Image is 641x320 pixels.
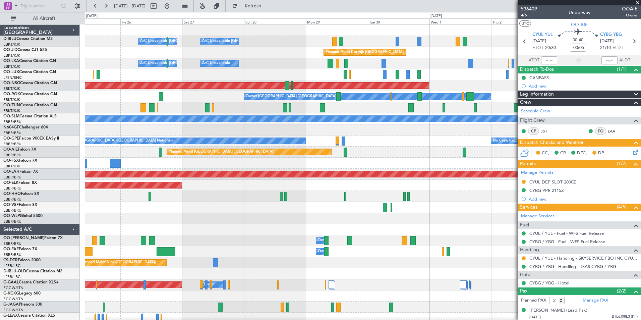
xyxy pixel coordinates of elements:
span: Owner [622,12,638,18]
span: 20:30 [545,45,556,51]
span: ETOT [532,45,543,51]
a: D-IBLU-OLDCessna Citation M2 [3,269,62,273]
div: Mon 29 [306,18,367,24]
a: G-LEAXCessna Citation XLS [3,314,55,318]
span: OO-HHO [3,192,21,196]
span: OO-ZUN [3,103,20,107]
div: Thu 25 [59,18,120,24]
span: Refresh [239,4,267,8]
span: [DATE] - [DATE] [114,3,145,9]
span: OO-JID [3,48,17,52]
span: G-LEAX [3,314,18,318]
a: G-GAALCessna Citation XLS+ [3,280,59,284]
span: OOAIE [622,5,638,12]
span: [DATE] [532,38,546,45]
a: D-IBLUCessna Citation M2 [3,37,53,41]
a: EBBR/BRU [3,197,21,202]
div: Underway [569,9,590,16]
a: EBKT/KJK [3,86,20,91]
div: [PERSON_NAME] (Lead Pax) [529,307,587,314]
span: Dispatch To-Dos [520,66,554,73]
div: Owner Melsbroek Air Base [318,235,363,246]
span: G-GAAL [3,280,19,284]
a: OO-AIEFalcon 7X [3,148,36,152]
div: Thu 2 [491,18,553,24]
span: OO-FAE [3,247,19,251]
div: A/C Unavailable [GEOGRAPHIC_DATA] ([GEOGRAPHIC_DATA] National) [140,58,265,68]
div: Planned Maint Nice ([GEOGRAPHIC_DATA]) [81,258,156,268]
a: EBBR/BRU [3,219,21,224]
a: G-KGKGLegacy 600 [3,291,41,296]
a: EGGW/LTN [3,297,23,302]
input: Trip Number [20,1,59,11]
a: CYBG / YBG - Handling - TSAS CYBG / YBG [529,264,616,269]
a: CYBG / YBG - Hotel [529,280,569,286]
span: G-JAGA [3,303,19,307]
a: EBBR/BRU [3,252,21,257]
span: Permits [520,160,536,168]
div: FO [595,127,606,135]
span: D-IBLU [3,37,16,41]
span: OO-GPE [3,137,19,141]
a: EBKT/KJK [3,64,20,69]
span: OO-VSF [3,203,19,207]
div: Wed 1 [429,18,491,24]
span: OO-[PERSON_NAME] [3,236,44,240]
span: OO-NSG [3,81,20,85]
div: Planned Maint [GEOGRAPHIC_DATA] ([GEOGRAPHIC_DATA]) [169,147,274,157]
a: OO-LAHFalcon 7X [3,170,38,174]
a: EBBR/BRU [3,186,21,191]
a: OO-LXACessna Citation CJ4 [3,59,56,63]
a: LFSN/ENC [3,75,22,80]
a: EBBR/BRU [3,241,21,246]
span: Handling [520,246,539,254]
div: Tue 30 [368,18,429,24]
a: OO-FAEFalcon 7X [3,247,37,251]
span: DP [598,150,604,157]
a: OO-WLPGlobal 5500 [3,214,43,218]
a: EBKT/KJK [3,42,20,47]
a: Schedule Crew [521,108,550,115]
div: Owner Melsbroek Air Base [318,247,363,257]
a: OO-ROKCessna Citation CJ4 [3,92,57,96]
a: OO-LUXCessna Citation CJ4 [3,70,56,74]
span: ALDT [619,57,630,64]
a: OO-[PERSON_NAME]Falcon 7X [3,236,63,240]
span: CYUL YUL [532,32,553,38]
a: EGGW/LTN [3,308,23,313]
a: OO-HHOFalcon 8X [3,192,39,196]
span: Dispatch Checks and Weather [520,139,584,147]
button: Refresh [229,1,269,11]
span: Pax [520,287,527,295]
div: Planned Maint Kortrijk-[GEOGRAPHIC_DATA] [326,47,404,57]
div: A/C Unavailable [GEOGRAPHIC_DATA] ([GEOGRAPHIC_DATA] National) [140,36,265,46]
span: OO-AIE [571,21,588,28]
span: OO-ROK [3,92,20,96]
span: CC, [542,150,549,157]
div: CYBG PPR 2115Z [529,188,564,193]
label: Planned PAX [521,297,546,304]
a: OO-JIDCessna CJ1 525 [3,48,47,52]
a: EBBR/BRU [3,153,21,158]
a: EBBR/BRU [3,119,21,124]
a: CS-DTRFalcon 2000 [3,258,41,262]
div: Fri 26 [120,18,182,24]
a: EGGW/LTN [3,285,23,290]
a: EBBR/BRU [3,130,21,136]
div: CYUL DEP SLOT 2000Z [529,179,576,185]
div: [DATE] [86,13,98,19]
span: 4/6 [521,12,537,18]
a: Manage Permits [521,169,553,176]
a: EBKT/KJK [3,108,20,113]
div: Add new [529,196,638,202]
a: EBBR/BRU [3,208,21,213]
div: No Crew [GEOGRAPHIC_DATA] ([GEOGRAPHIC_DATA] National) [60,136,173,146]
span: OO-LUX [3,70,19,74]
a: CYUL / YUL - Handling - SKYSERVICE FBO INC CYUL / YUL [529,255,638,261]
a: JST [541,128,556,134]
div: A/C Unavailable [202,58,230,68]
span: (4/5) [617,203,627,210]
span: 536409 [521,5,537,12]
a: G-JAGAPhenom 300 [3,303,42,307]
a: EBKT/KJK [3,97,20,102]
